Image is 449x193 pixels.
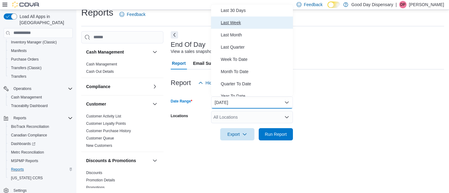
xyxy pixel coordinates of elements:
[151,48,159,56] button: Cash Management
[284,115,289,120] button: Open list of options
[9,73,73,80] span: Transfers
[86,143,112,148] a: New Customers
[86,121,126,126] span: Customer Loyalty Points
[171,41,206,48] h3: End Of Day
[9,132,73,139] span: Canadian Compliance
[81,6,113,19] h1: Reports
[9,157,73,165] span: MSPMP Reports
[9,39,73,46] span: Inventory Manager (Classic)
[9,47,29,54] a: Manifests
[220,128,254,140] button: Export
[9,102,73,109] span: Traceabilty Dashboard
[86,128,131,133] span: Customer Purchase History
[11,141,35,146] span: Dashboards
[17,13,73,26] span: Load All Apps in [GEOGRAPHIC_DATA]
[86,136,114,140] a: Customer Queue
[12,2,40,8] img: Cova
[6,148,75,157] button: Metrc Reconciliation
[9,140,73,147] span: Dashboards
[171,99,192,104] label: Date Range
[9,94,73,101] span: Cash Management
[9,157,41,165] a: MSPMP Reports
[86,49,124,55] h3: Cash Management
[86,84,150,90] button: Compliance
[6,46,75,55] button: Manifests
[327,2,340,8] input: Dark Mode
[81,113,163,152] div: Customer
[399,1,407,8] div: Del Phillips
[86,114,121,118] a: Customer Activity List
[86,62,117,67] span: Cash Management
[193,57,232,69] span: Email Subscription
[11,57,39,62] span: Purchase Orders
[6,139,75,148] a: Dashboards
[221,31,290,39] span: Last Month
[86,171,102,175] a: Discounts
[9,64,44,72] a: Transfers (Classic)
[6,122,75,131] button: BioTrack Reconciliation
[221,80,290,87] span: Quarter To Date
[171,79,191,87] h3: Report
[86,185,105,190] a: Promotions
[9,73,29,80] a: Transfers
[171,31,178,39] button: Next
[409,1,444,8] p: [PERSON_NAME]
[86,101,106,107] h3: Customer
[304,2,323,8] span: Feedback
[6,174,75,182] button: [US_STATE] CCRS
[221,7,290,14] span: Last 30 Days
[11,124,49,129] span: BioTrack Reconciliation
[9,56,41,63] a: Purchase Orders
[9,102,50,109] a: Traceabilty Dashboard
[11,103,48,108] span: Traceabilty Dashboard
[9,174,45,182] a: [US_STATE] CCRS
[1,84,75,93] button: Operations
[86,84,110,90] h3: Compliance
[9,166,26,173] a: Reports
[9,132,49,139] a: Canadian Compliance
[6,72,75,81] button: Transfers
[11,176,43,180] span: [US_STATE] CCRS
[9,56,73,63] span: Purchase Orders
[151,100,159,108] button: Customer
[86,158,150,164] button: Discounts & Promotions
[11,85,34,92] button: Operations
[221,68,290,75] span: Month To Date
[11,40,57,45] span: Inventory Manager (Classic)
[86,178,115,183] span: Promotion Details
[13,116,26,121] span: Reports
[127,11,145,17] span: Feedback
[396,1,397,8] p: |
[86,158,136,164] h3: Discounts & Promotions
[151,157,159,164] button: Discounts & Promotions
[151,83,159,90] button: Compliance
[86,129,131,133] a: Customer Purchase History
[9,47,73,54] span: Manifests
[400,1,406,8] span: DP
[221,92,290,100] span: Year To Date
[11,85,73,92] span: Operations
[224,128,251,140] span: Export
[6,38,75,46] button: Inventory Manager (Classic)
[13,86,31,91] span: Operations
[9,64,73,72] span: Transfers (Classic)
[11,150,44,155] span: Metrc Reconciliation
[86,114,121,119] span: Customer Activity List
[11,114,73,122] span: Reports
[221,19,290,26] span: Last Week
[86,136,114,141] span: Customer Queue
[171,113,188,118] label: Locations
[1,114,75,122] button: Reports
[81,61,163,78] div: Cash Management
[211,5,293,96] div: Select listbox
[86,69,114,74] a: Cash Out Details
[86,185,105,190] span: Promotions
[6,93,75,102] button: Cash Management
[259,128,293,140] button: Run Report
[211,96,293,109] button: [DATE]
[9,166,73,173] span: Reports
[6,131,75,139] button: Canadian Compliance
